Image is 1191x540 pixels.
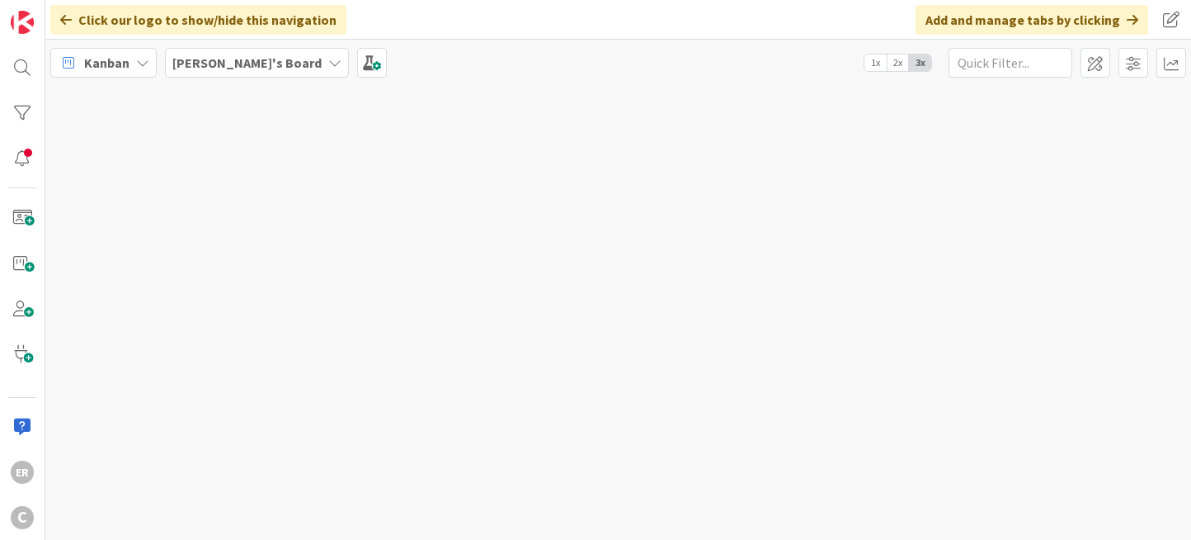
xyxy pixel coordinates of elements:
div: ER [11,461,34,484]
span: 1x [864,54,887,71]
div: Click our logo to show/hide this navigation [50,5,346,35]
img: Visit kanbanzone.com [11,11,34,34]
span: 2x [887,54,909,71]
span: Kanban [84,53,129,73]
span: 3x [909,54,931,71]
input: Quick Filter... [949,48,1072,78]
div: Add and manage tabs by clicking [916,5,1148,35]
div: C [11,506,34,529]
b: [PERSON_NAME]'s Board [172,54,322,71]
